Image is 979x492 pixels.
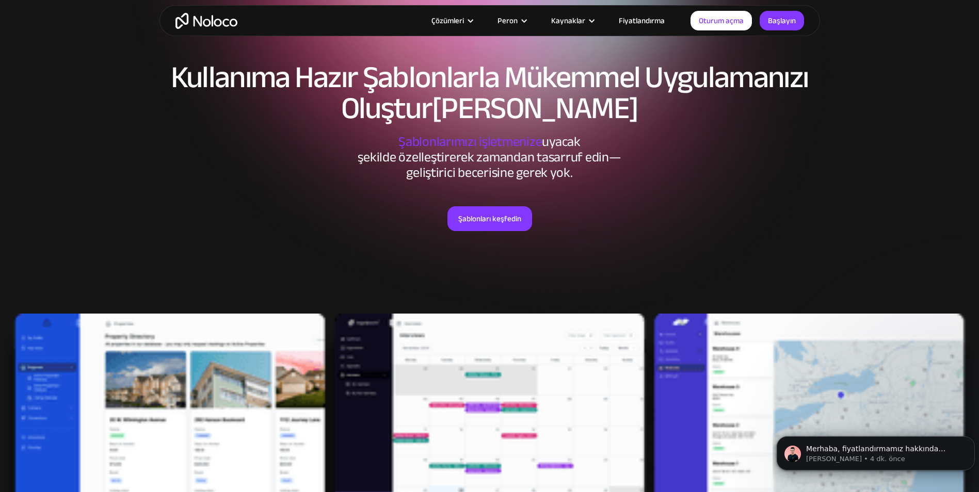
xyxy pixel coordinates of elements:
h1: Kullanıma Hazır Şablonlarla Mükemmel Uygulamanızı Oluştur[PERSON_NAME] [170,62,810,124]
a: ev [175,13,237,29]
a: Başlayın [760,11,804,30]
a: Fiyatlandırma [606,14,678,27]
a: Oturum açma [691,11,752,30]
div: Peron [497,14,518,27]
a: Şablonları keşfedin [447,206,532,231]
span: işletmenize [479,129,542,154]
div: Kaynaklar [551,14,585,27]
div: uyacak şekilde özelleştirerek zamandan tasarruf edin—geliştirici becerisine gerek yok. [335,134,645,181]
div: Kaynaklar [538,14,606,27]
div: Çözümleri [419,14,485,27]
div: Peron [485,14,538,27]
span: Şablonlarımızı [398,129,476,154]
iframe: Intercom notifications message [773,415,979,487]
div: Çözümleri [431,14,464,27]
